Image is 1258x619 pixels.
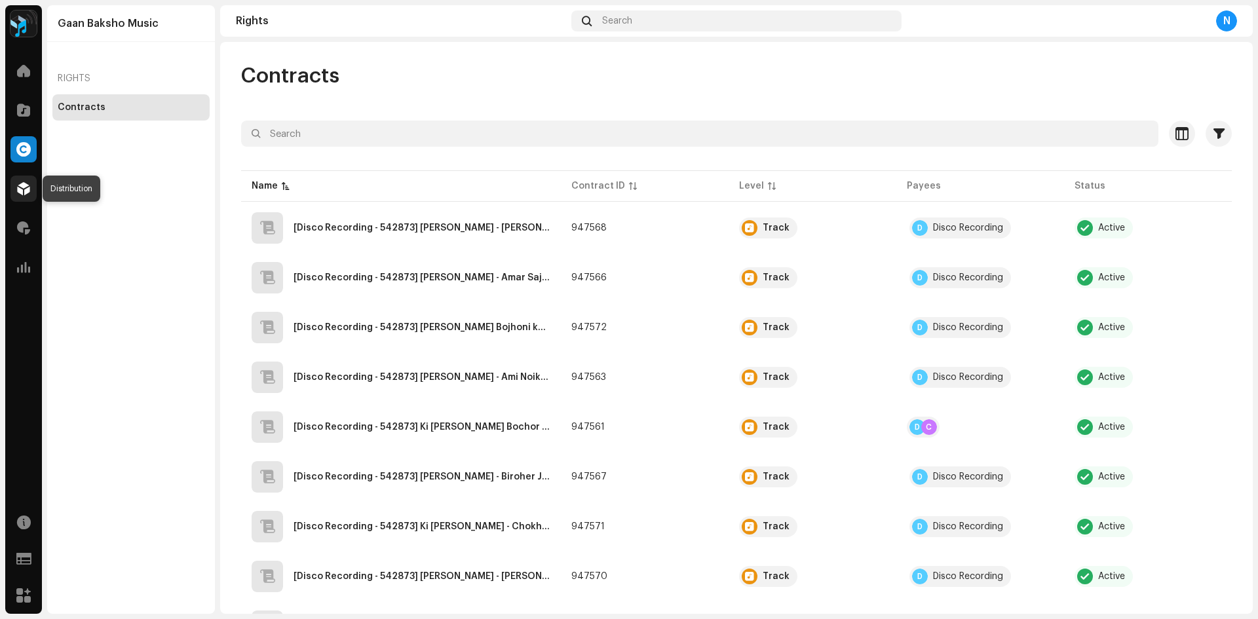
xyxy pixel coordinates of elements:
input: Search [241,121,1158,147]
re-m-nav-item: Contracts [52,94,210,121]
div: Track [763,223,790,233]
div: [Disco Recording - 542873] Ki Kori Vuli - Chokheter Amar Borsha - QZYFZ2455215 [294,522,550,531]
div: Disco Recording [933,223,1003,233]
div: D [912,270,928,286]
span: Track [739,367,886,388]
div: D [912,369,928,385]
div: Disco Recording [933,472,1003,481]
div: Contracts [58,102,105,113]
div: Active [1098,572,1125,581]
div: D [912,519,928,535]
span: Track [739,317,886,338]
div: Disco Recording [933,273,1003,282]
div: [Disco Recording - 542873] Ki Kori Vuli - Ami Noiko Kobir - QZYFZ2455206 [294,373,550,382]
div: Disco Recording [933,522,1003,531]
span: Track [739,267,886,288]
span: Track [739,466,886,487]
div: Track [763,422,790,432]
div: D [909,419,925,435]
div: [Disco Recording - 542873] Ki Kori Vuli - Akashe Jemon Shurjo - QZYFZ2455212 [294,223,550,233]
div: Track [763,572,790,581]
span: Search [602,16,632,26]
div: Track [763,373,790,382]
div: Active [1098,273,1125,282]
span: Track [739,217,886,238]
div: [Disco Recording - 542873] Ki Kori Vuli - Jodi Ful Tumi Nai - QZYFZ2455214 [294,572,550,581]
span: 947561 [571,422,605,432]
div: Track [763,472,790,481]
div: Track [763,522,790,531]
span: Contracts [241,63,339,89]
div: Active [1098,422,1125,432]
div: [Disco Recording - 542873] Ki Kori Vuli - Amay Bojhoni kokhono - QZYFZ2455216 [294,323,550,332]
re-a-nav-header: Rights [52,63,210,94]
div: Contract ID [571,179,625,193]
div: Disco Recording [933,373,1003,382]
span: Track [739,417,886,438]
div: Disco Recording [933,323,1003,332]
div: D [912,320,928,335]
div: Active [1098,373,1125,382]
div: Active [1098,522,1125,531]
div: Level [739,179,764,193]
div: Track [763,273,790,282]
div: Active [1098,223,1125,233]
div: Active [1098,472,1125,481]
div: [Disco Recording - 542873] Ki Kori Vuli - Amar Sajano Bagan - QZYFZ2455210 [294,273,550,282]
span: Track [739,566,886,587]
span: Track [739,516,886,537]
div: C [921,419,937,435]
div: D [912,469,928,485]
div: Rights [236,16,566,26]
span: 947570 [571,572,607,581]
span: 947563 [571,373,606,382]
div: [Disco Recording - 542873] Ki Kori Vuli - Biroher Jol Ronge Ekhechi - QZYFZ2455211 [294,472,550,481]
img: 2dae3d76-597f-44f3-9fef-6a12da6d2ece [10,10,37,37]
span: 947568 [571,223,607,233]
div: [Disco Recording - 542873] Ki Kori Vuli - Baroti Bochor Pore - QZYFZ2455207 [294,422,550,432]
span: 947571 [571,522,605,531]
div: N [1216,10,1237,31]
span: 947566 [571,273,607,282]
div: Active [1098,323,1125,332]
span: 947572 [571,323,607,332]
div: Name [252,179,278,193]
span: 947567 [571,472,607,481]
div: Disco Recording [933,572,1003,581]
div: D [912,220,928,236]
div: Track [763,323,790,332]
div: D [912,569,928,584]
